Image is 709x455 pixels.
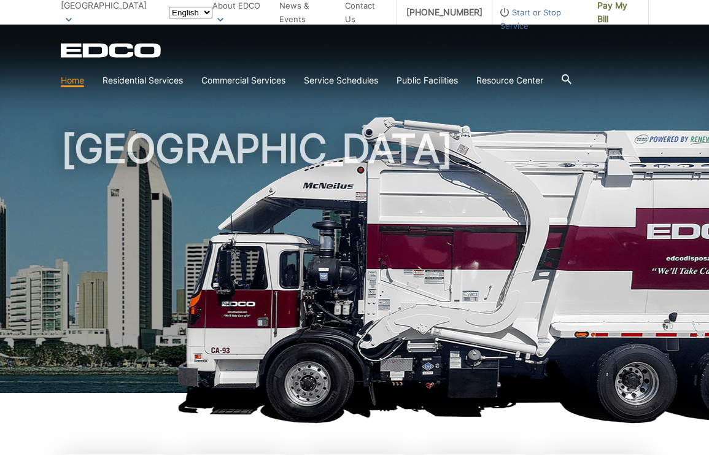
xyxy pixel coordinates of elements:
h1: [GEOGRAPHIC_DATA] [61,129,649,399]
select: Select a language [169,7,212,18]
a: Residential Services [103,74,183,87]
a: EDCD logo. Return to the homepage. [61,43,163,58]
a: Commercial Services [201,74,285,87]
a: Public Facilities [397,74,458,87]
a: Home [61,74,84,87]
a: Resource Center [476,74,543,87]
a: Service Schedules [304,74,378,87]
